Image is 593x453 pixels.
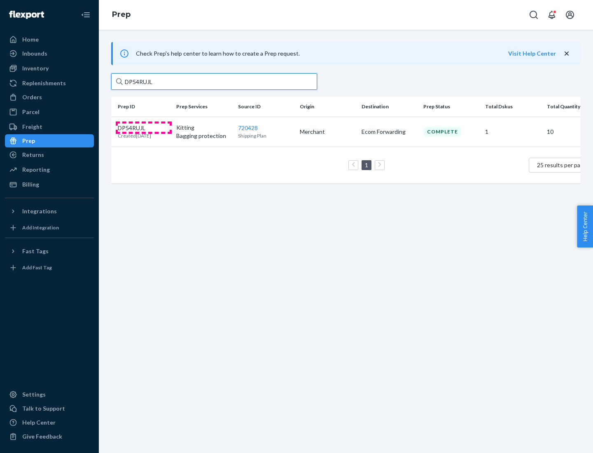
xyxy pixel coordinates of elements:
div: Talk to Support [22,404,65,413]
span: Check Prep's help center to learn how to create a Prep request. [136,50,300,57]
p: 1 [485,128,540,136]
a: Replenishments [5,77,94,90]
button: Visit Help Center [508,49,556,58]
button: Open notifications [544,7,560,23]
div: Replenishments [22,79,66,87]
div: Freight [22,123,42,131]
div: Integrations [22,207,57,215]
div: Home [22,35,39,44]
a: Freight [5,120,94,133]
div: Add Integration [22,224,59,231]
th: Total Dskus [482,97,544,117]
a: Billing [5,178,94,191]
button: close [563,49,571,58]
a: Page 1 is your current page [363,161,370,168]
button: Open account menu [562,7,578,23]
a: Help Center [5,416,94,429]
div: Prep [22,137,35,145]
p: Ecom Forwarding [362,128,417,136]
button: Close Navigation [77,7,94,23]
div: Help Center [22,418,56,427]
a: Talk to Support [5,402,94,415]
a: Inventory [5,62,94,75]
a: Orders [5,91,94,104]
p: DP54RUJL [118,124,151,132]
span: 25 results per page [537,161,587,168]
button: Integrations [5,205,94,218]
div: Inventory [22,64,49,72]
input: Search prep jobs [111,73,317,90]
a: Add Integration [5,221,94,234]
th: Destination [358,97,420,117]
a: Prep [5,134,94,147]
a: Prep [112,10,131,19]
a: Reporting [5,163,94,176]
a: Inbounds [5,47,94,60]
p: Kitting [176,124,231,132]
div: Fast Tags [22,247,49,255]
a: Home [5,33,94,46]
th: Origin [296,97,358,117]
a: 720428 [238,124,258,131]
a: Settings [5,388,94,401]
button: Help Center [577,205,593,248]
th: Prep ID [111,97,173,117]
div: Reporting [22,166,50,174]
th: Prep Services [173,97,235,117]
ol: breadcrumbs [105,3,137,27]
div: Billing [22,180,39,189]
p: Merchant [300,128,355,136]
th: Prep Status [420,97,482,117]
th: Source ID [235,97,296,117]
div: Parcel [22,108,40,116]
p: Shipping Plan [238,132,293,139]
button: Open Search Box [525,7,542,23]
div: Returns [22,151,44,159]
div: Inbounds [22,49,47,58]
div: Give Feedback [22,432,62,441]
a: Parcel [5,105,94,119]
div: Orders [22,93,42,101]
button: Give Feedback [5,430,94,443]
button: Fast Tags [5,245,94,258]
div: Settings [22,390,46,399]
p: Created [DATE] [118,132,151,139]
div: Add Fast Tag [22,264,52,271]
a: Returns [5,148,94,161]
p: Bagging protection [176,132,231,140]
div: Complete [423,126,462,137]
a: Add Fast Tag [5,261,94,274]
img: Flexport logo [9,11,44,19]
